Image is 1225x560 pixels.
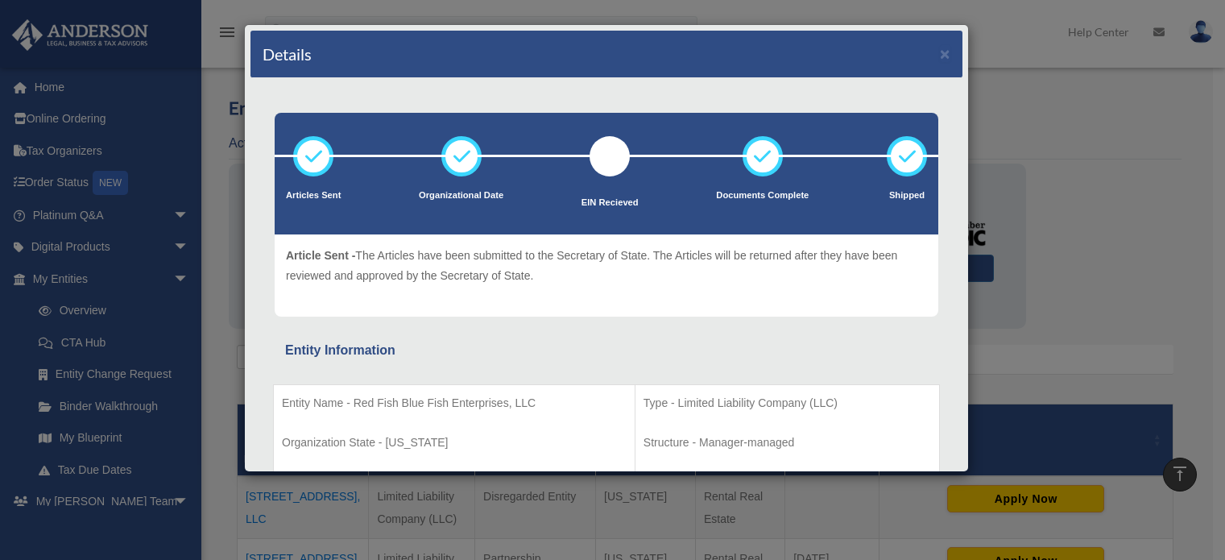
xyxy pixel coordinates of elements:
span: Article Sent - [286,249,355,262]
div: Entity Information [285,339,928,362]
p: Type - Limited Liability Company (LLC) [644,393,931,413]
button: × [940,45,950,62]
h4: Details [263,43,312,65]
p: Documents Complete [716,188,809,204]
p: Articles Sent [286,188,341,204]
p: The Articles have been submitted to the Secretary of State. The Articles will be returned after t... [286,246,927,285]
p: Shipped [887,188,927,204]
p: Structure - Manager-managed [644,433,931,453]
p: EIN Recieved [581,195,639,211]
p: Entity Name - Red Fish Blue Fish Enterprises, LLC [282,393,627,413]
p: Organization State - [US_STATE] [282,433,627,453]
p: Organizational Date [419,188,503,204]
